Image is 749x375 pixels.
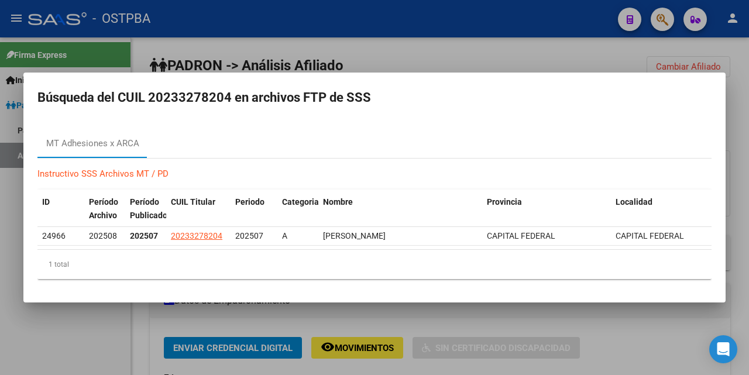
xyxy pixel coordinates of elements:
[125,190,166,228] datatable-header-cell: Período Publicado
[231,190,277,228] datatable-header-cell: Periodo
[37,168,169,179] a: Instructivo SSS Archivos MT / PD
[487,197,522,207] span: Provincia
[42,197,50,207] span: ID
[487,231,555,240] span: CAPITAL FEDERAL
[323,197,353,207] span: Nombre
[130,197,167,220] span: Período Publicado
[282,197,319,207] span: Categoria
[482,190,611,228] datatable-header-cell: Provincia
[323,231,386,240] span: [PERSON_NAME]
[235,231,263,240] span: 202507
[89,197,118,220] span: Período Archivo
[46,137,139,150] div: MT Adhesiones x ARCA
[37,250,712,279] div: 1 total
[166,190,231,228] datatable-header-cell: CUIL Titular
[318,190,482,228] datatable-header-cell: Nombre
[37,87,712,109] h2: Búsqueda del CUIL 20233278204 en archivos FTP de SSS
[611,190,722,228] datatable-header-cell: Localidad
[84,190,125,228] datatable-header-cell: Período Archivo
[37,190,84,228] datatable-header-cell: ID
[235,197,264,207] span: Periodo
[89,231,117,240] span: 202508
[277,190,318,228] datatable-header-cell: Categoria
[282,231,287,240] span: A
[616,197,652,207] span: Localidad
[130,231,158,240] strong: 202507
[171,197,215,207] span: CUIL Titular
[171,231,222,240] span: 20233278204
[709,335,737,363] div: Open Intercom Messenger
[42,231,66,240] span: 24966
[616,231,684,240] span: CAPITAL FEDERAL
